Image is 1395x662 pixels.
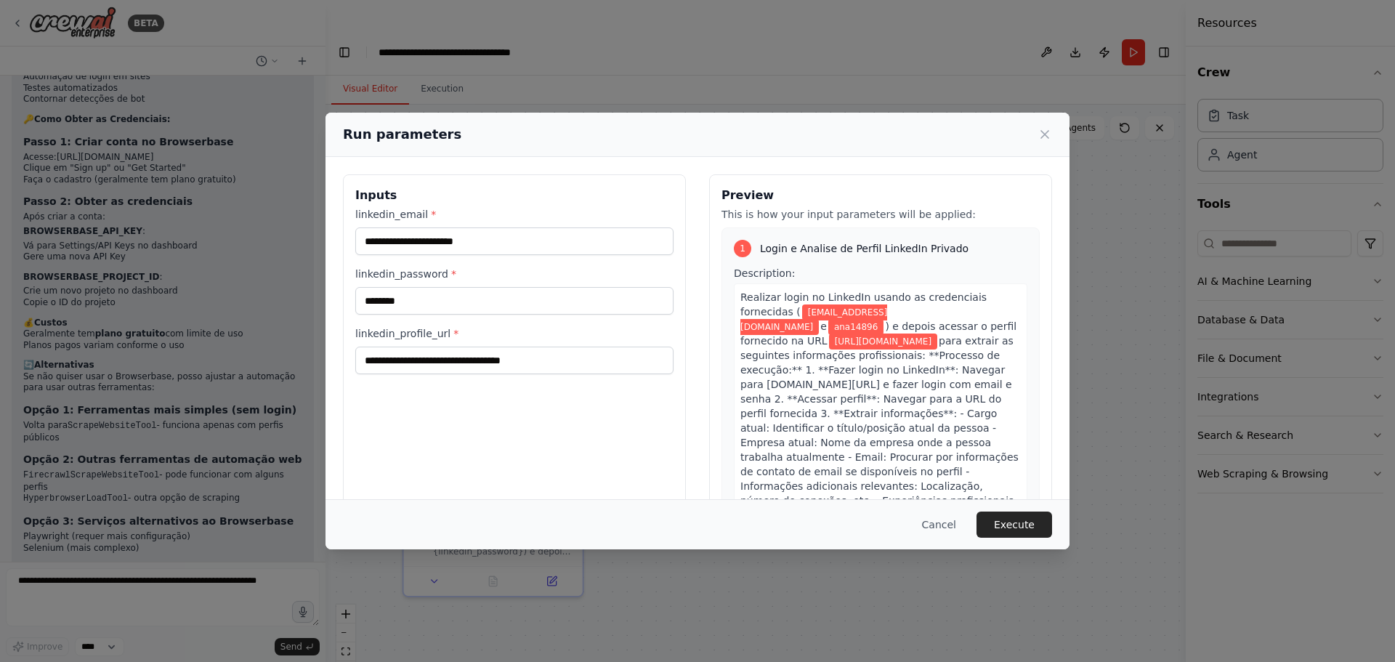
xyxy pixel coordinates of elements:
label: linkedin_password [355,267,674,281]
h3: Inputs [355,187,674,204]
span: Login e Analise de Perfil LinkedIn Privado [760,241,969,256]
span: Description: [734,267,795,279]
div: 1 [734,240,751,257]
span: Variable: linkedin_email [740,304,887,335]
h2: Run parameters [343,124,461,145]
span: ) e depois acessar o perfil fornecido na URL [740,320,1016,347]
p: This is how your input parameters will be applied: [721,207,1040,222]
button: Cancel [910,512,968,538]
button: Execute [976,512,1052,538]
span: Realizar login no LinkedIn usando as credenciais fornecidas ( [740,291,987,318]
label: linkedin_email [355,207,674,222]
h3: Preview [721,187,1040,204]
span: Variable: linkedin_profile_url [829,334,937,350]
span: e [820,320,827,332]
span: Variable: linkedin_password [828,319,884,335]
span: para extrair as seguintes informações profissionais: **Processo de execução:** 1. **Fazer login n... [740,335,1019,579]
label: linkedin_profile_url [355,326,674,341]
